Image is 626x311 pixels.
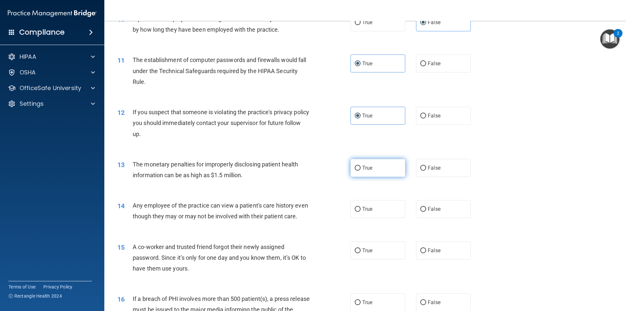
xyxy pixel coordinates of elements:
[43,284,73,290] a: Privacy Policy
[8,7,97,20] img: PMB logo
[133,202,308,220] span: Any employee of the practice can view a patient's care history even though they may or may not be...
[428,19,440,25] span: False
[617,33,619,42] div: 2
[362,299,372,305] span: True
[362,165,372,171] span: True
[20,53,36,61] p: HIPAA
[362,60,372,67] span: True
[362,206,372,212] span: True
[355,61,361,66] input: True
[428,206,440,212] span: False
[117,15,125,23] span: 10
[428,247,440,254] span: False
[117,243,125,251] span: 15
[19,28,65,37] h4: Compliance
[117,295,125,303] span: 16
[8,100,95,108] a: Settings
[420,20,426,25] input: False
[600,29,619,49] button: Open Resource Center, 2 new notifications
[8,293,62,299] span: Ⓒ Rectangle Health 2024
[20,84,81,92] p: OfficeSafe University
[133,56,306,85] span: The establishment of computer passwords and firewalls would fall under the Technical Safeguards r...
[355,20,361,25] input: True
[355,248,361,253] input: True
[20,100,44,108] p: Settings
[117,161,125,169] span: 13
[420,248,426,253] input: False
[8,53,95,61] a: HIPAA
[355,114,361,118] input: True
[133,161,298,179] span: The monetary penalties for improperly disclosing patient health information can be as high as $1....
[362,19,372,25] span: True
[420,114,426,118] input: False
[420,207,426,212] input: False
[428,165,440,171] span: False
[355,300,361,305] input: True
[420,300,426,305] input: False
[428,113,440,119] span: False
[428,299,440,305] span: False
[117,202,125,210] span: 14
[8,69,95,76] a: OSHA
[362,113,372,119] span: True
[8,284,36,290] a: Terms of Use
[133,243,306,272] span: A co-worker and trusted friend forgot their newly assigned password. Since it’s only for one day ...
[428,60,440,67] span: False
[117,56,125,64] span: 11
[420,166,426,171] input: False
[117,109,125,117] span: 12
[355,207,361,212] input: True
[420,61,426,66] input: False
[355,166,361,171] input: True
[20,69,36,76] p: OSHA
[133,109,309,137] span: If you suspect that someone is violating the practice's privacy policy you should immediately con...
[8,84,95,92] a: OfficeSafe University
[362,247,372,254] span: True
